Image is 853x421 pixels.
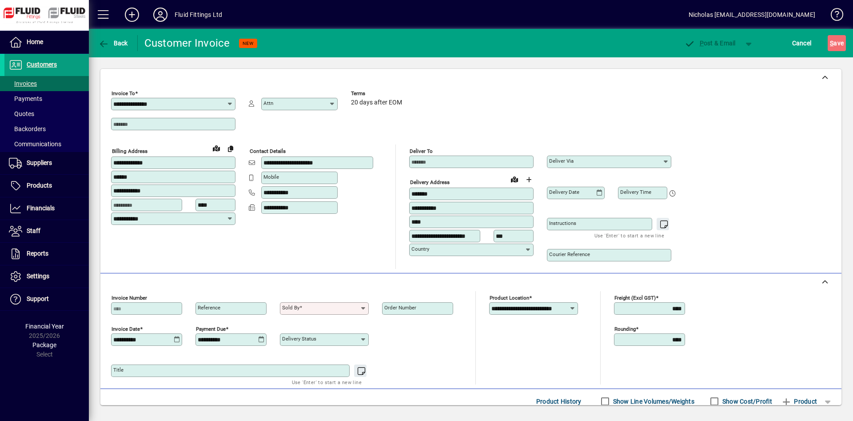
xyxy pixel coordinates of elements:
[9,95,42,102] span: Payments
[790,35,814,51] button: Cancel
[4,197,89,220] a: Financials
[777,393,821,409] button: Product
[351,99,402,106] span: 20 days after EOM
[4,76,89,91] a: Invoices
[144,36,230,50] div: Customer Invoice
[9,110,34,117] span: Quotes
[507,172,522,186] a: View on map
[209,141,223,155] a: View on map
[4,91,89,106] a: Payments
[410,148,433,154] mat-label: Deliver To
[614,295,656,301] mat-label: Freight (excl GST)
[4,220,89,242] a: Staff
[118,7,146,23] button: Add
[175,8,222,22] div: Fluid Fittings Ltd
[4,175,89,197] a: Products
[533,393,585,409] button: Product History
[146,7,175,23] button: Profile
[721,397,772,406] label: Show Cost/Profit
[112,90,135,96] mat-label: Invoice To
[27,61,57,68] span: Customers
[792,36,812,50] span: Cancel
[522,172,536,187] button: Choose address
[112,295,147,301] mat-label: Invoice number
[196,326,226,332] mat-label: Payment due
[611,397,694,406] label: Show Line Volumes/Weights
[384,305,416,311] mat-label: Order number
[614,326,636,332] mat-label: Rounding
[684,40,736,47] span: ost & Email
[536,394,582,409] span: Product History
[549,189,579,195] mat-label: Delivery date
[282,305,299,311] mat-label: Sold by
[4,243,89,265] a: Reports
[781,394,817,409] span: Product
[32,341,56,349] span: Package
[549,251,590,257] mat-label: Courier Reference
[4,265,89,288] a: Settings
[830,40,833,47] span: S
[98,40,128,47] span: Back
[27,250,48,257] span: Reports
[27,273,49,280] span: Settings
[411,246,429,252] mat-label: Country
[4,31,89,53] a: Home
[4,288,89,310] a: Support
[27,204,55,212] span: Financials
[9,140,61,148] span: Communications
[830,36,844,50] span: ave
[113,367,124,373] mat-label: Title
[223,141,238,156] button: Copy to Delivery address
[4,136,89,152] a: Communications
[680,35,740,51] button: Post & Email
[9,80,37,87] span: Invoices
[198,305,220,311] mat-label: Reference
[263,100,273,106] mat-label: Attn
[4,106,89,121] a: Quotes
[282,336,316,342] mat-label: Delivery status
[620,189,651,195] mat-label: Delivery time
[96,35,130,51] button: Back
[27,295,49,302] span: Support
[700,40,704,47] span: P
[27,159,52,166] span: Suppliers
[27,182,52,189] span: Products
[27,38,43,45] span: Home
[25,323,64,330] span: Financial Year
[549,158,574,164] mat-label: Deliver via
[292,377,362,387] mat-hint: Use 'Enter' to start a new line
[89,35,138,51] app-page-header-button: Back
[594,230,664,241] mat-hint: Use 'Enter' to start a new line
[9,125,46,132] span: Backorders
[263,174,279,180] mat-label: Mobile
[112,326,140,332] mat-label: Invoice date
[243,40,254,46] span: NEW
[351,91,404,96] span: Terms
[4,121,89,136] a: Backorders
[4,152,89,174] a: Suppliers
[689,8,815,22] div: Nicholas [EMAIL_ADDRESS][DOMAIN_NAME]
[828,35,846,51] button: Save
[824,2,842,31] a: Knowledge Base
[490,295,529,301] mat-label: Product location
[549,220,576,226] mat-label: Instructions
[27,227,40,234] span: Staff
